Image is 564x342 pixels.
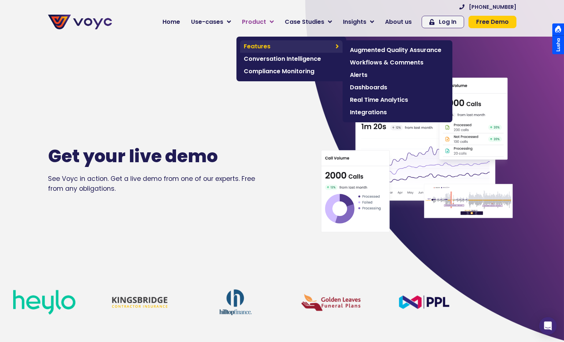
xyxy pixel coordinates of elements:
img: voyc-full-logo [48,15,112,29]
div: See Voyc in action. Get a live demo from one of our experts. Free from any obligations. [48,174,290,193]
a: Free Demo [468,16,516,28]
span: Product [242,18,266,26]
span: About us [385,18,412,26]
a: Conversation Intelligence [240,53,343,65]
span: Use-cases [191,18,223,26]
span: Job title [97,59,122,68]
div: Open Intercom Messenger [539,317,557,335]
a: Augmented Quality Assurance [346,44,449,56]
a: About us [380,15,417,29]
span: Real Time Analytics [350,96,445,104]
a: Dashboards [346,81,449,94]
a: Compliance Monitoring [240,65,343,78]
span: Free Demo [476,19,509,25]
span: Home [163,18,180,26]
a: Log In [422,16,464,28]
span: Log In [439,19,456,25]
a: Workflows & Comments [346,56,449,69]
span: Dashboards [350,83,445,92]
a: Case Studies [279,15,337,29]
a: Integrations [346,106,449,119]
span: Integrations [350,108,445,117]
span: Insights [343,18,366,26]
span: Alerts [350,71,445,79]
a: Product [236,15,279,29]
a: Privacy Policy [151,152,185,160]
span: Conversation Intelligence [244,55,339,63]
a: Alerts [346,69,449,81]
span: Features [244,42,332,51]
span: Workflows & Comments [350,58,445,67]
a: Home [157,15,186,29]
span: [PHONE_NUMBER] [469,4,516,10]
span: Augmented Quality Assurance [350,46,445,55]
a: Features [240,40,343,53]
span: Phone [97,29,115,38]
a: Use-cases [186,15,236,29]
span: Compliance Monitoring [244,67,339,76]
a: [PHONE_NUMBER] [459,4,516,10]
a: Real Time Analytics [346,94,449,106]
span: Case Studies [285,18,324,26]
a: Insights [337,15,380,29]
h1: Get your live demo [48,146,268,167]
